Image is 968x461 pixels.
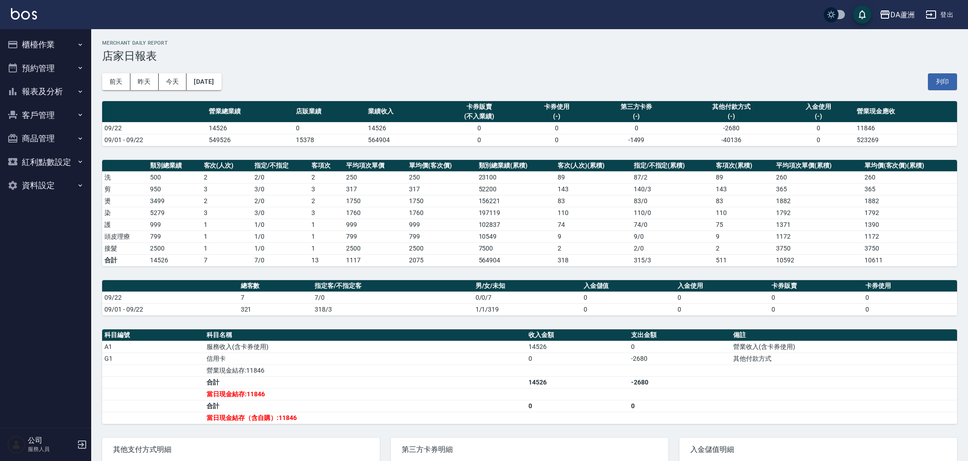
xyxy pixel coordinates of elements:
td: 1 [202,219,252,230]
td: 燙 [102,195,148,207]
td: 1172 [862,230,957,242]
td: 14526 [366,122,438,134]
td: 110 [714,207,774,219]
td: 89 [555,171,632,183]
td: 799 [407,230,476,242]
td: 3 [202,207,252,219]
th: 卡券販賣 [769,280,863,292]
td: 頭皮理療 [102,230,148,242]
td: 1882 [862,195,957,207]
td: 營業現金結存:11846 [204,364,526,376]
td: 10549 [476,230,555,242]
td: 2 [309,195,344,207]
td: 1760 [344,207,407,219]
td: 14526 [207,122,294,134]
th: 店販業績 [294,101,366,123]
td: 1 [309,230,344,242]
td: 7 [238,292,312,303]
th: 營業現金應收 [854,101,957,123]
td: 1760 [407,207,476,219]
td: 3499 [148,195,201,207]
td: 3750 [774,242,862,254]
td: 52200 [476,183,555,195]
td: 11846 [854,122,957,134]
div: (-) [595,112,678,121]
th: 平均項次單價(累積) [774,160,862,172]
td: 0 [675,303,769,315]
div: 其他付款方式 [682,102,780,112]
th: 指定/不指定(累積) [632,160,714,172]
td: 318 [555,254,632,266]
td: 1172 [774,230,862,242]
td: 1 / 0 [252,219,309,230]
td: -2680 [629,353,731,364]
td: 1 / 0 [252,230,309,242]
td: 0/0/7 [473,292,581,303]
td: 2500 [148,242,201,254]
button: 紅利點數設定 [4,150,88,174]
td: 09/22 [102,122,207,134]
td: 2 [202,171,252,183]
td: 143 [714,183,774,195]
td: 1 [202,230,252,242]
th: 類別總業績 [148,160,201,172]
button: 今天 [159,73,187,90]
td: 0 [782,134,854,146]
th: 單均價(客次價) [407,160,476,172]
button: 商品管理 [4,127,88,150]
table: a dense table [102,101,957,146]
td: 1390 [862,219,957,230]
div: DA蘆洲 [890,9,915,20]
td: 3 [309,183,344,195]
td: 102837 [476,219,555,230]
td: 87 / 2 [632,171,714,183]
img: Logo [11,8,37,20]
td: 0 [675,292,769,303]
th: 營業總業績 [207,101,294,123]
td: 1882 [774,195,862,207]
td: 564904 [476,254,555,266]
td: 83 / 0 [632,195,714,207]
td: -40136 [680,134,782,146]
td: 3 / 0 [252,183,309,195]
td: 護 [102,219,148,230]
td: 1 [309,219,344,230]
td: 洗 [102,171,148,183]
td: 染 [102,207,148,219]
th: 男/女/未知 [473,280,581,292]
td: 7500 [476,242,555,254]
td: 1117 [344,254,407,266]
th: 客項次(累積) [714,160,774,172]
td: 260 [862,171,957,183]
td: 0 [629,341,731,353]
td: 523269 [854,134,957,146]
td: 83 [555,195,632,207]
td: 1 [309,242,344,254]
span: 其他支付方式明細 [113,445,369,454]
p: 服務人員 [28,445,74,453]
td: 0 [521,134,593,146]
div: (-) [785,112,852,121]
td: 7/0 [252,254,309,266]
button: 客戶管理 [4,103,88,127]
td: 1371 [774,219,862,230]
td: 799 [148,230,201,242]
button: [DATE] [186,73,221,90]
td: 2 [202,195,252,207]
td: 317 [344,183,407,195]
td: 156221 [476,195,555,207]
td: 7/0 [312,292,473,303]
th: 指定/不指定 [252,160,309,172]
td: 10592 [774,254,862,266]
th: 入金儲值 [581,280,675,292]
td: 信用卡 [204,353,526,364]
td: 14526 [526,376,628,388]
td: 2 / 0 [252,195,309,207]
th: 入金使用 [675,280,769,292]
td: 9 [714,230,774,242]
td: 0 [438,134,521,146]
h2: Merchant Daily Report [102,40,957,46]
img: Person [7,435,26,454]
th: 客項次 [309,160,344,172]
td: 950 [148,183,201,195]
